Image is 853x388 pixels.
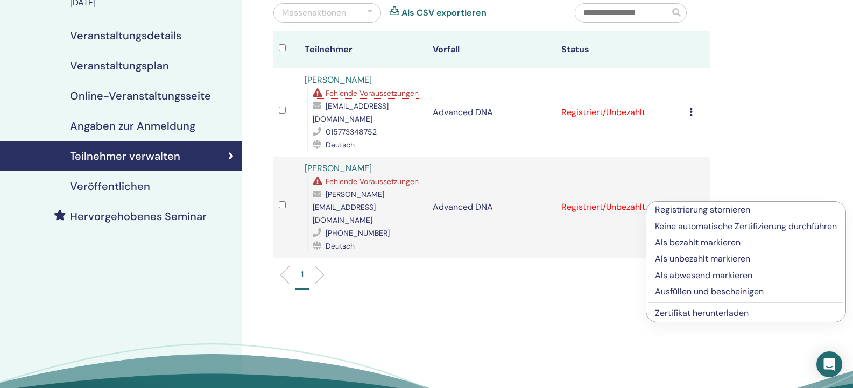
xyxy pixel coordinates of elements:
span: Deutsch [326,140,355,150]
span: Deutsch [326,241,355,251]
h4: Teilnehmer verwalten [70,150,180,163]
td: Advanced DNA [427,68,555,157]
a: Als CSV exportieren [401,6,487,19]
p: Als abwesend markieren [655,269,837,282]
a: [PERSON_NAME] [305,74,372,86]
h4: Hervorgehobenes Seminar [70,210,207,223]
div: Massenaktionen [282,6,346,19]
span: [EMAIL_ADDRESS][DOMAIN_NAME] [313,101,389,124]
p: Als unbezahlt markieren [655,252,837,265]
td: Advanced DNA [427,157,555,258]
h4: Veröffentlichen [70,180,150,193]
h4: Angaben zur Anmeldung [70,119,195,132]
div: Open Intercom Messenger [816,351,842,377]
p: 1 [301,269,304,280]
h4: Veranstaltungsplan [70,59,169,72]
th: Teilnehmer [299,31,427,68]
span: Fehlende Voraussetzungen [326,177,419,186]
th: Vorfall [427,31,555,68]
p: Ausfüllen und bescheinigen [655,285,837,298]
h4: Veranstaltungsdetails [70,29,181,42]
a: Zertifikat herunterladen [655,307,749,319]
p: Als bezahlt markieren [655,236,837,249]
p: Keine automatische Zertifizierung durchführen [655,220,837,233]
a: [PERSON_NAME] [305,163,372,174]
span: 015773348752 [326,127,377,137]
span: [PHONE_NUMBER] [326,228,390,238]
p: Registrierung stornieren [655,203,837,216]
span: Fehlende Voraussetzungen [326,88,419,98]
span: [PERSON_NAME][EMAIL_ADDRESS][DOMAIN_NAME] [313,189,384,225]
h4: Online-Veranstaltungsseite [70,89,211,102]
th: Status [556,31,684,68]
